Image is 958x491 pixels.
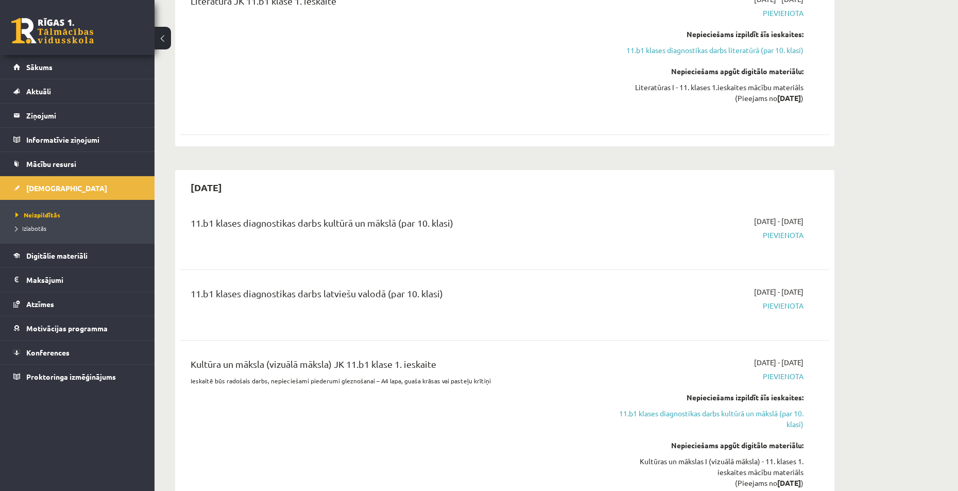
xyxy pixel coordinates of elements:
[777,478,801,487] strong: [DATE]
[609,371,803,382] span: Pievienota
[26,183,107,193] span: [DEMOGRAPHIC_DATA]
[609,45,803,56] a: 11.b1 klases diagnostikas darbs literatūrā (par 10. klasi)
[15,210,144,219] a: Neizpildītās
[13,292,142,316] a: Atzīmes
[13,244,142,267] a: Digitālie materiāli
[609,8,803,19] span: Pievienota
[191,216,594,235] div: 11.b1 klases diagnostikas darbs kultūrā un mākslā (par 10. klasi)
[13,365,142,388] a: Proktoringa izmēģinājums
[26,251,88,260] span: Digitālie materiāli
[609,66,803,77] div: Nepieciešams apgūt digitālo materiālu:
[609,408,803,430] a: 11.b1 klases diagnostikas darbs kultūrā un mākslā (par 10. klasi)
[26,348,70,357] span: Konferences
[13,341,142,364] a: Konferences
[191,376,594,385] p: Ieskaitē būs radošais darbs, nepieciešami piederumi gleznošanai – A4 lapa, guaša krāsas vai paste...
[754,216,803,227] span: [DATE] - [DATE]
[15,224,144,233] a: Izlabotās
[15,211,60,219] span: Neizpildītās
[609,456,803,488] div: Kultūras un mākslas I (vizuālā māksla) - 11. klases 1. ieskaites mācību materiāls (Pieejams no )
[13,176,142,200] a: [DEMOGRAPHIC_DATA]
[754,357,803,368] span: [DATE] - [DATE]
[609,230,803,241] span: Pievienota
[13,79,142,103] a: Aktuāli
[26,299,54,309] span: Atzīmes
[26,128,142,151] legend: Informatīvie ziņojumi
[191,357,594,376] div: Kultūra un māksla (vizuālā māksla) JK 11.b1 klase 1. ieskaite
[13,104,142,127] a: Ziņojumi
[26,372,116,381] span: Proktoringa izmēģinājums
[26,104,142,127] legend: Ziņojumi
[609,392,803,403] div: Nepieciešams izpildīt šīs ieskaites:
[11,18,94,44] a: Rīgas 1. Tālmācības vidusskola
[180,175,232,199] h2: [DATE]
[26,268,142,292] legend: Maksājumi
[26,62,53,72] span: Sākums
[13,268,142,292] a: Maksājumi
[26,159,76,168] span: Mācību resursi
[609,29,803,40] div: Nepieciešams izpildīt šīs ieskaites:
[609,300,803,311] span: Pievienota
[15,224,46,232] span: Izlabotās
[13,316,142,340] a: Motivācijas programma
[13,128,142,151] a: Informatīvie ziņojumi
[777,93,801,103] strong: [DATE]
[26,324,108,333] span: Motivācijas programma
[191,286,594,306] div: 11.b1 klases diagnostikas darbs latviešu valodā (par 10. klasi)
[13,55,142,79] a: Sākums
[609,82,803,104] div: Literatūras I - 11. klases 1.ieskaites mācību materiāls (Pieejams no )
[26,87,51,96] span: Aktuāli
[754,286,803,297] span: [DATE] - [DATE]
[609,440,803,451] div: Nepieciešams apgūt digitālo materiālu:
[13,152,142,176] a: Mācību resursi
